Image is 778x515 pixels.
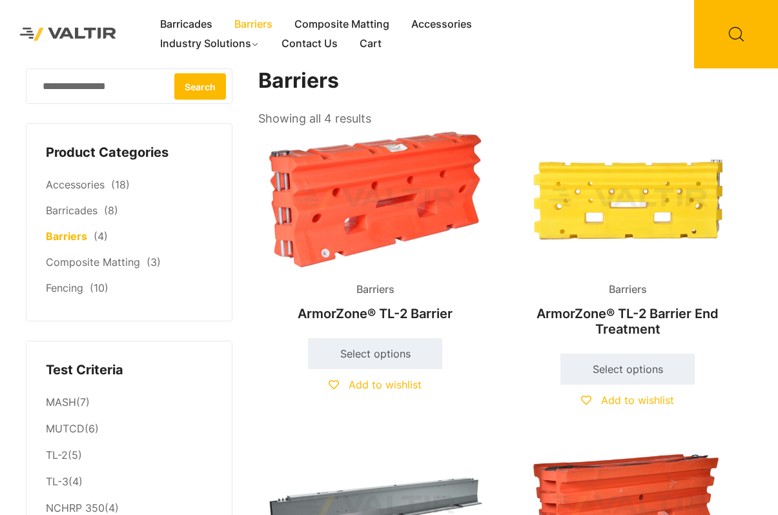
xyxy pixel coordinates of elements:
a: Barriers [223,15,283,34]
a: TL-2 [46,449,68,461]
a: NCHRP 350 [46,501,105,514]
span: Barriers [599,280,657,299]
a: Contact Us [271,34,349,54]
li: (4) [46,469,212,496]
a: BarriersArmorZone® TL-2 Barrier [258,129,492,328]
a: Composite Matting [283,15,400,34]
a: Accessories [46,178,105,191]
button: Search [174,73,226,99]
a: Barriers [46,230,87,243]
a: TL-3 [46,475,68,488]
a: Barricades [149,15,223,34]
a: Select options for “ArmorZone® TL-2 Barrier End Treatment” [560,354,695,385]
span: (10) [90,281,108,294]
h4: Test Criteria [46,361,212,380]
span: (18) [111,178,130,191]
a: Barricades [46,204,97,217]
h1: Barriers [258,68,746,94]
a: Industry Solutions [149,34,271,54]
span: Add to wishlist [601,394,674,407]
a: BarriersArmorZone® TL-2 Barrier End Treatment [511,129,744,343]
p: Showing all 4 results [258,108,371,130]
a: Add to wishlist [329,378,422,391]
li: (5) [46,443,212,469]
a: Accessories [400,15,483,34]
h4: Product Categories [46,143,212,163]
a: MASH [46,396,76,409]
span: (4) [94,230,108,243]
li: (6) [46,416,212,443]
a: Fencing [46,281,83,294]
span: Add to wishlist [349,378,422,391]
h2: ArmorZone® TL-2 Barrier End Treatment [511,299,744,343]
a: Cart [349,34,393,54]
li: (7) [46,389,212,416]
a: MUTCD [46,422,85,435]
img: Valtir Rentals [10,17,127,50]
span: (8) [104,204,118,217]
h2: ArmorZone® TL-2 Barrier [258,299,492,328]
a: Composite Matting [46,256,140,268]
span: Barriers [347,280,404,299]
a: Select options for “ArmorZone® TL-2 Barrier” [308,338,442,369]
a: Add to wishlist [581,394,674,407]
span: (3) [147,256,161,268]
